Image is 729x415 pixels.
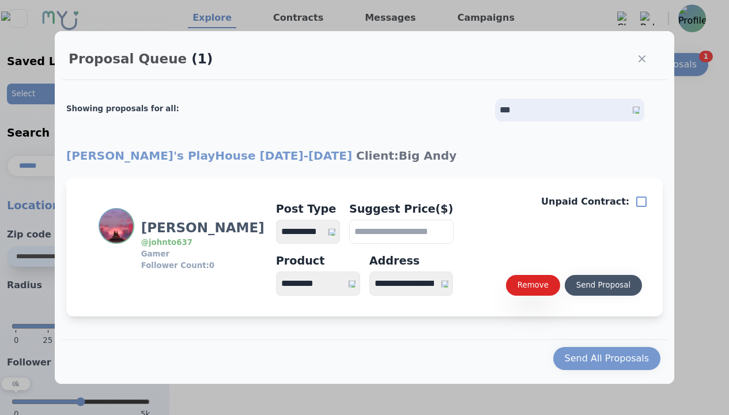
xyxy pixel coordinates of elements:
[69,51,187,66] h2: Proposal Queue
[518,280,549,291] div: Remove
[66,147,663,164] h2: [PERSON_NAME]'s PlayHouse [DATE] - [DATE]
[576,280,630,291] div: Send Proposal
[276,253,360,269] div: Product
[349,201,454,217] h4: Suggest Price($)
[506,275,560,296] button: Remove
[66,96,179,122] h2: Showing proposals for
[100,209,133,243] img: Profile
[141,238,192,247] a: @johnto637
[553,347,661,370] button: Send All Proposals
[165,103,179,115] div: all :
[141,248,265,260] h3: Gamer
[141,260,265,271] h3: Follower Count: 0
[541,195,629,209] p: Unpaid Contract:
[276,201,340,217] h4: Post Type
[191,51,213,66] span: (1)
[356,149,456,163] span: Client: Big Andy
[565,275,642,296] button: Send Proposal
[565,352,649,365] div: Send All Proposals
[369,253,454,269] div: Address
[141,218,265,237] h3: [PERSON_NAME]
